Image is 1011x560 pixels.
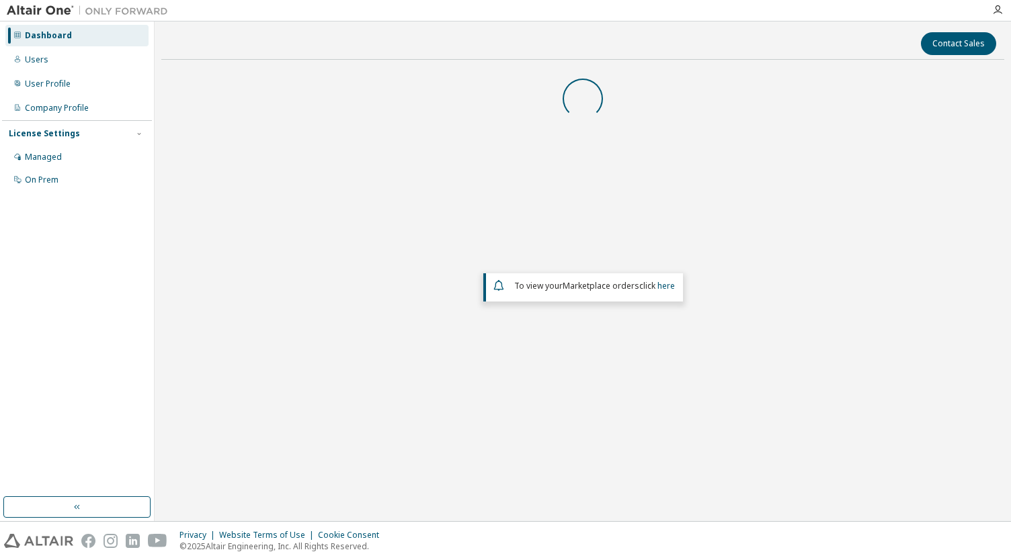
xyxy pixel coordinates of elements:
img: altair_logo.svg [4,534,73,548]
a: here [657,280,675,291]
button: Contact Sales [921,32,996,55]
img: facebook.svg [81,534,95,548]
div: Cookie Consent [318,530,387,541]
div: Users [25,54,48,65]
div: Dashboard [25,30,72,41]
div: Privacy [179,530,219,541]
span: To view your click [514,280,675,291]
div: User Profile [25,79,71,89]
img: instagram.svg [104,534,118,548]
div: Managed [25,152,62,162]
em: Marketplace orders [563,280,639,291]
div: Company Profile [25,103,89,113]
img: linkedin.svg [126,534,140,548]
div: Website Terms of Use [219,530,318,541]
p: © 2025 Altair Engineering, Inc. All Rights Reserved. [179,541,387,552]
img: Altair One [7,4,175,17]
div: License Settings [9,128,80,139]
img: youtube.svg [148,534,167,548]
div: On Prem [25,175,58,185]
